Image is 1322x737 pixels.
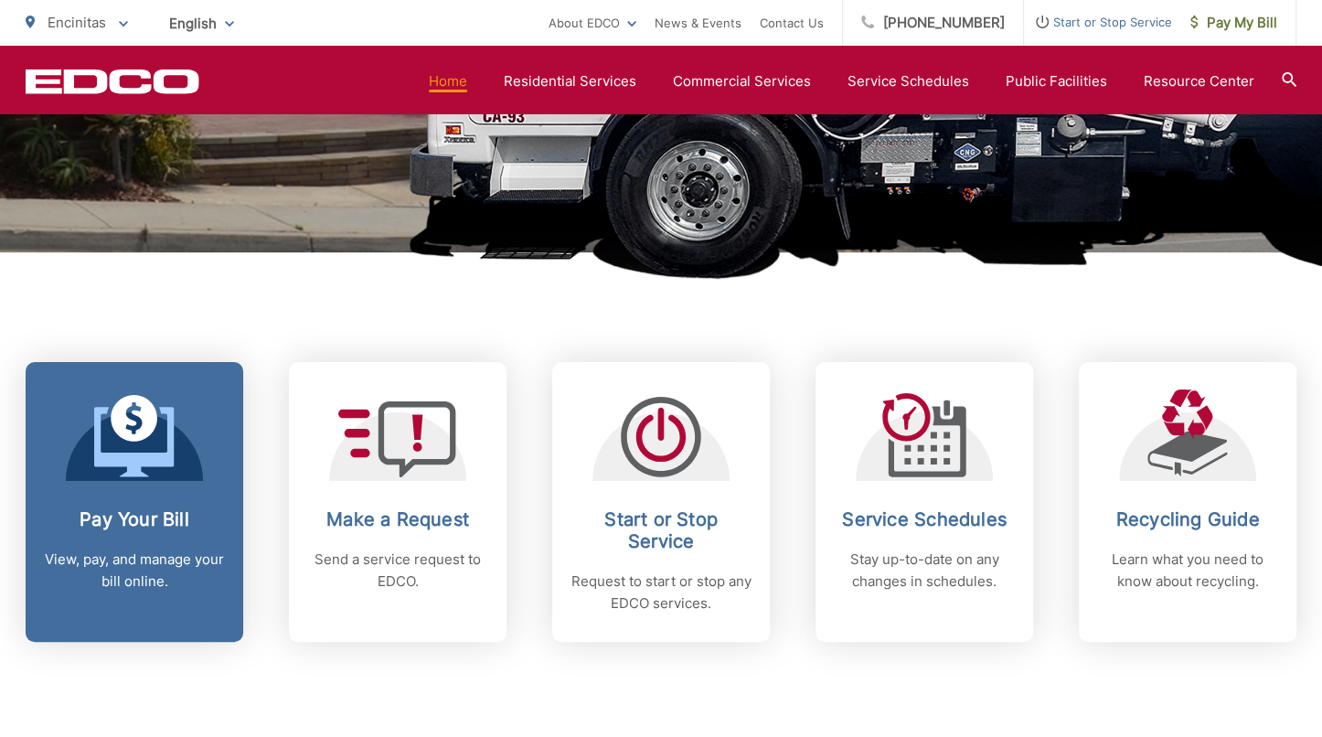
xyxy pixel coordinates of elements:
a: Service Schedules [848,70,969,92]
h2: Make a Request [307,508,488,530]
a: Public Facilities [1006,70,1107,92]
span: English [155,7,248,39]
p: Request to start or stop any EDCO services. [570,571,752,614]
a: Service Schedules Stay up-to-date on any changes in schedules. [816,362,1033,642]
p: Send a service request to EDCO. [307,549,488,593]
p: Learn what you need to know about recycling. [1097,549,1278,593]
a: Make a Request Send a service request to EDCO. [289,362,506,642]
a: Home [429,70,467,92]
span: Encinitas [48,14,106,31]
p: View, pay, and manage your bill online. [44,549,225,593]
span: Pay My Bill [1190,12,1277,34]
a: EDCD logo. Return to the homepage. [26,69,199,94]
a: Resource Center [1144,70,1254,92]
h2: Service Schedules [834,508,1015,530]
a: Recycling Guide Learn what you need to know about recycling. [1079,362,1296,642]
a: Pay Your Bill View, pay, and manage your bill online. [26,362,243,642]
a: About EDCO [549,12,636,34]
h2: Recycling Guide [1097,508,1278,530]
a: Commercial Services [673,70,811,92]
h2: Pay Your Bill [44,508,225,530]
a: Residential Services [504,70,636,92]
p: Stay up-to-date on any changes in schedules. [834,549,1015,593]
a: News & Events [655,12,741,34]
h2: Start or Stop Service [570,508,752,552]
a: Contact Us [760,12,824,34]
